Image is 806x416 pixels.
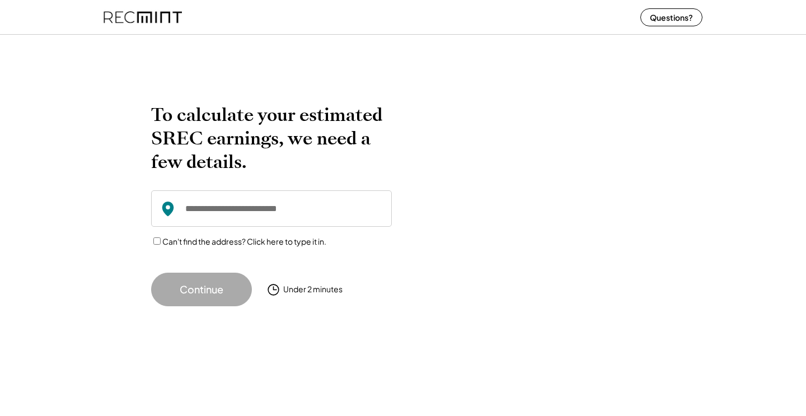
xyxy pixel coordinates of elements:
[104,2,182,32] img: recmint-logotype%403x%20%281%29.jpeg
[151,273,252,306] button: Continue
[162,236,326,246] label: Can't find the address? Click here to type it in.
[640,8,702,26] button: Questions?
[420,103,638,283] img: yH5BAEAAAAALAAAAAABAAEAAAIBRAA7
[283,284,343,295] div: Under 2 minutes
[151,103,392,174] h2: To calculate your estimated SREC earnings, we need a few details.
